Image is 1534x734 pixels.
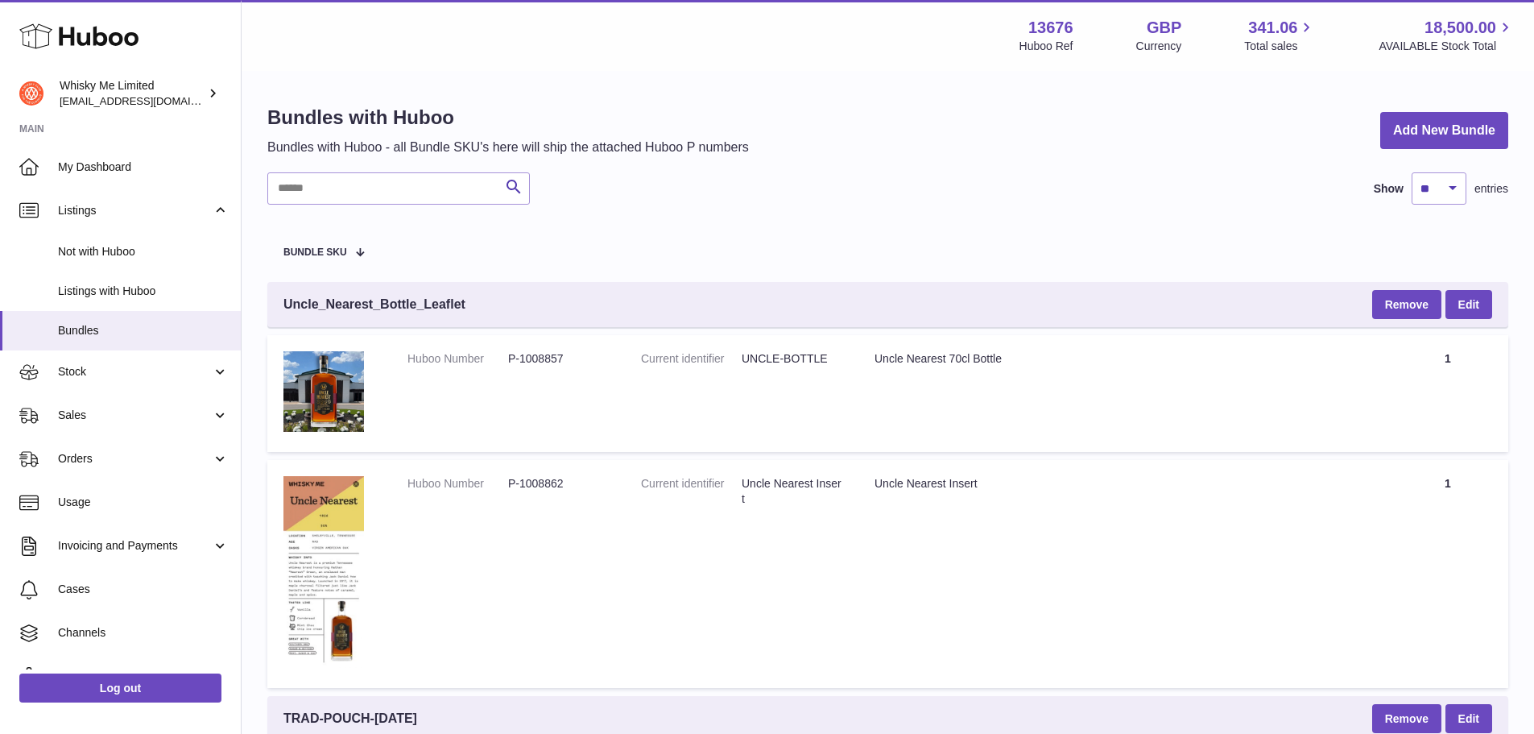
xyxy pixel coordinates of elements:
[19,674,221,703] a: Log out
[742,476,842,507] dd: Uncle Nearest Insert
[1445,704,1492,733] a: Edit
[407,476,508,491] dt: Huboo Number
[1019,39,1073,54] div: Huboo Ref
[1244,39,1316,54] span: Total sales
[1147,17,1181,39] strong: GBP
[58,538,212,554] span: Invoicing and Payments
[283,351,364,432] img: Uncle Nearest 70cl Bottle
[742,351,842,367] dd: UNCLE-BOTTLE
[1028,17,1073,39] strong: 13676
[267,139,749,156] p: Bundles with Huboo - all Bundle SKU's here will ship the attached Huboo P numbers
[267,105,749,131] h1: Bundles with Huboo
[58,495,229,510] span: Usage
[283,710,417,728] span: TRAD-POUCH-[DATE]
[1379,39,1515,54] span: AVAILABLE Stock Total
[641,476,742,507] dt: Current identifier
[875,351,1371,367] div: Uncle Nearest 70cl Bottle
[58,284,229,299] span: Listings with Huboo
[1424,17,1496,39] span: 18,500.00
[58,408,212,423] span: Sales
[1379,17,1515,54] a: 18,500.00 AVAILABLE Stock Total
[58,451,212,467] span: Orders
[508,476,609,491] dd: P-1008862
[58,669,229,684] span: Settings
[58,160,229,175] span: My Dashboard
[58,625,229,641] span: Channels
[407,351,508,367] dt: Huboo Number
[58,323,229,338] span: Bundles
[58,244,229,259] span: Not with Huboo
[1374,181,1404,197] label: Show
[1387,335,1508,452] td: 1
[1387,460,1508,688] td: 1
[60,94,237,107] span: [EMAIL_ADDRESS][DOMAIN_NAME]
[283,476,364,668] img: Uncle Nearest Insert
[508,351,609,367] dd: P-1008857
[1244,17,1316,54] a: 341.06 Total sales
[58,364,212,379] span: Stock
[1372,704,1441,733] button: Remove
[641,351,742,367] dt: Current identifier
[19,81,43,106] img: orders@whiskyshop.com
[1380,112,1508,150] a: Add New Bundle
[875,476,1371,491] div: Uncle Nearest Insert
[1372,290,1441,319] button: Remove
[1248,17,1297,39] span: 341.06
[58,203,212,218] span: Listings
[1474,181,1508,197] span: entries
[1136,39,1182,54] div: Currency
[60,78,205,109] div: Whisky Me Limited
[1445,290,1492,319] a: Edit
[58,582,229,597] span: Cases
[283,247,347,258] span: Bundle SKU
[283,296,465,313] span: Uncle_Nearest_Bottle_Leaflet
